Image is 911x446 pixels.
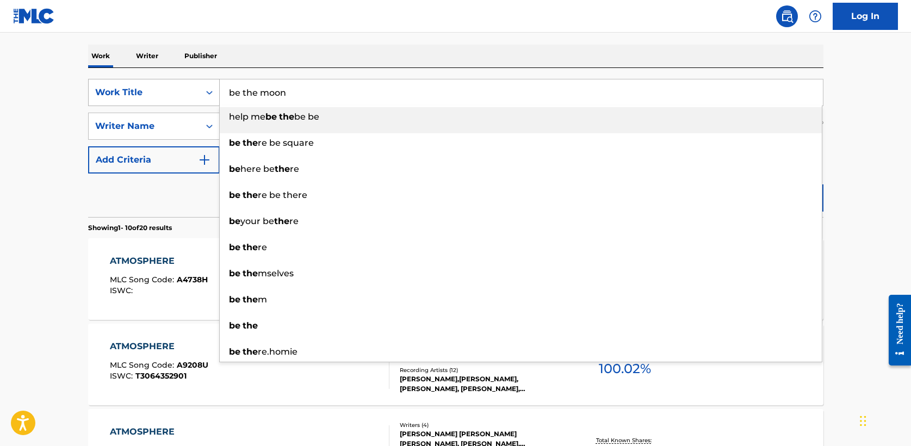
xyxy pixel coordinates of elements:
span: re [289,216,299,226]
strong: be [229,346,240,357]
span: T3064352901 [135,371,187,381]
span: MLC Song Code : [110,360,177,370]
p: Total Known Shares: [596,436,654,444]
span: re [258,242,267,252]
span: be be [294,112,319,122]
span: m [258,294,267,305]
span: ISWC : [110,286,135,295]
span: MLC Song Code : [110,275,177,284]
p: Showing 1 - 10 of 20 results [88,223,172,233]
strong: be [229,216,240,226]
img: help [809,10,822,23]
form: Search Form [88,79,823,217]
a: Public Search [776,5,798,27]
div: ATMOSPHERE [110,425,209,438]
iframe: Chat Widget [857,394,911,446]
strong: the [243,320,258,331]
strong: the [243,190,258,200]
strong: the [243,294,258,305]
div: Work Title [95,86,193,99]
p: Writer [133,45,162,67]
strong: the [274,216,289,226]
p: Publisher [181,45,220,67]
span: ISWC : [110,371,135,381]
img: 9d2ae6d4665cec9f34b9.svg [198,153,211,166]
span: help me [229,112,265,122]
strong: be [229,138,240,148]
div: [PERSON_NAME],[PERSON_NAME], [PERSON_NAME], [PERSON_NAME], [PERSON_NAME], [PERSON_NAME] [400,374,564,394]
button: Add Criteria [88,146,220,174]
strong: be [229,164,240,174]
strong: the [279,112,294,122]
p: Work [88,45,113,67]
strong: the [243,268,258,278]
span: re be square [258,138,314,148]
div: ATMOSPHERE [110,340,208,353]
img: MLC Logo [13,8,55,24]
span: re be there [258,190,307,200]
div: Drag [860,405,866,437]
strong: the [243,346,258,357]
div: Recording Artists ( 12 ) [400,366,564,374]
strong: be [265,112,277,122]
span: A4738H [177,275,208,284]
strong: be [229,190,240,200]
span: your be [240,216,274,226]
div: Help [804,5,826,27]
strong: the [275,164,290,174]
a: ATMOSPHEREMLC Song Code:A9208UISWC:T3064352901Writers (3)[PERSON_NAME] [PERSON_NAME], [PERSON_NAM... [88,324,823,405]
div: ATMOSPHERE [110,255,208,268]
img: search [780,10,794,23]
strong: be [229,294,240,305]
strong: the [243,242,258,252]
iframe: Resource Center [881,287,911,374]
strong: be [229,320,240,331]
strong: be [229,268,240,278]
strong: the [243,138,258,148]
strong: be [229,242,240,252]
div: Writers ( 4 ) [400,421,564,429]
span: 100.02 % [599,359,651,379]
span: mselves [258,268,294,278]
span: re.homie [258,346,298,357]
span: re [290,164,299,174]
a: ATMOSPHEREMLC Song Code:A4738HISWC:Writers (4)[PERSON_NAME], [PERSON_NAME], [PERSON_NAME], [PERSO... [88,238,823,320]
span: A9208U [177,360,208,370]
a: Log In [833,3,898,30]
span: here be [240,164,275,174]
div: Writer Name [95,120,193,133]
